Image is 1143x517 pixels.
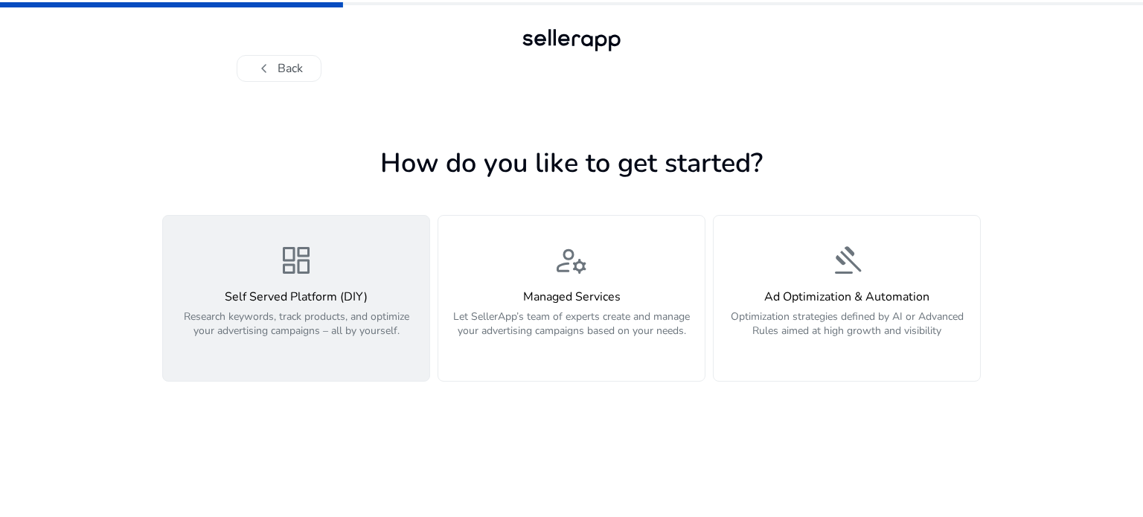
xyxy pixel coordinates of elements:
p: Optimization strategies defined by AI or Advanced Rules aimed at high growth and visibility [723,309,971,354]
h4: Managed Services [447,290,696,304]
span: chevron_left [255,60,273,77]
p: Let SellerApp’s team of experts create and manage your advertising campaigns based on your needs. [447,309,696,354]
button: manage_accountsManaged ServicesLet SellerApp’s team of experts create and manage your advertising... [438,215,705,382]
button: chevron_leftBack [237,55,321,82]
button: gavelAd Optimization & AutomationOptimization strategies defined by AI or Advanced Rules aimed at... [713,215,981,382]
button: dashboardSelf Served Platform (DIY)Research keywords, track products, and optimize your advertisi... [162,215,430,382]
span: dashboard [278,243,314,278]
p: Research keywords, track products, and optimize your advertising campaigns – all by yourself. [172,309,420,354]
h1: How do you like to get started? [162,147,981,179]
h4: Self Served Platform (DIY) [172,290,420,304]
span: manage_accounts [554,243,589,278]
span: gavel [829,243,865,278]
h4: Ad Optimization & Automation [723,290,971,304]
